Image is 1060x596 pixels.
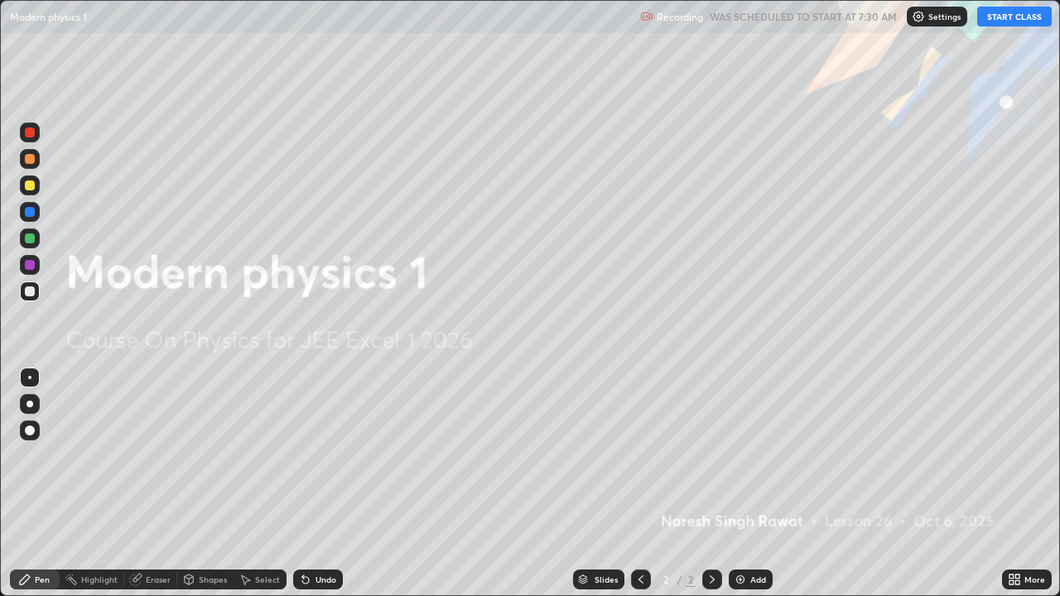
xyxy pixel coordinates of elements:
[35,575,50,584] div: Pen
[657,11,703,23] p: Recording
[734,573,747,586] img: add-slide-button
[912,10,925,23] img: class-settings-icons
[10,10,87,23] p: Modern physics 1
[928,12,961,21] p: Settings
[255,575,280,584] div: Select
[977,7,1052,26] button: START CLASS
[146,575,171,584] div: Eraser
[199,575,227,584] div: Shapes
[81,575,118,584] div: Highlight
[658,574,674,584] div: 2
[640,10,653,23] img: recording.375f2c34.svg
[750,575,766,584] div: Add
[686,572,696,587] div: 2
[710,9,897,24] h5: WAS SCHEDULED TO START AT 7:30 AM
[316,575,336,584] div: Undo
[677,574,682,584] div: /
[595,575,618,584] div: Slides
[1024,575,1045,584] div: More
